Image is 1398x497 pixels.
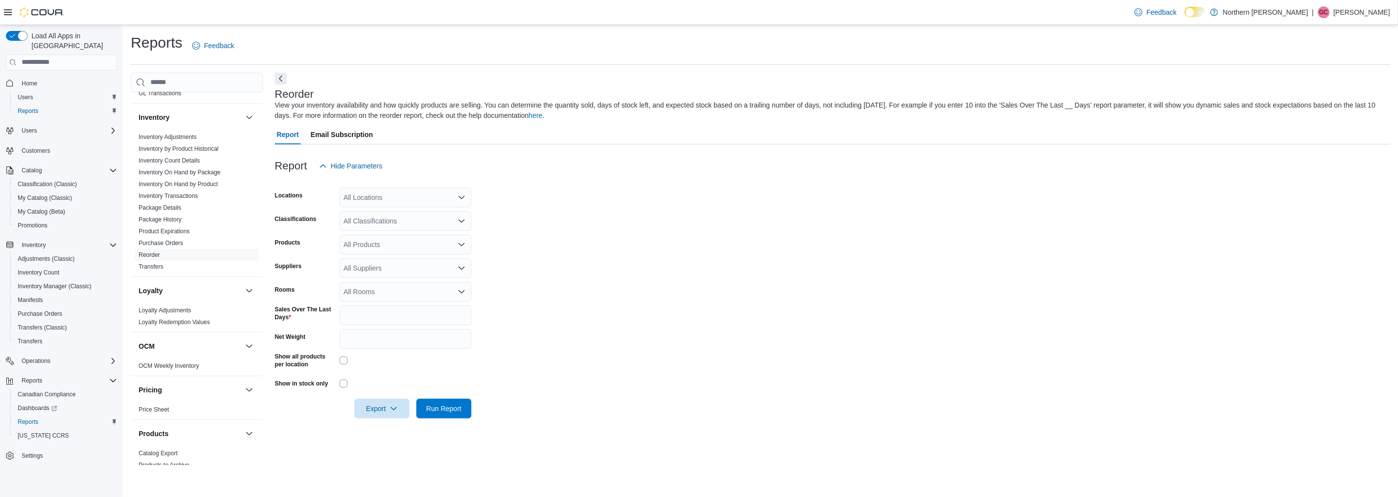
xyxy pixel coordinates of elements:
[2,374,121,387] button: Reports
[458,264,466,272] button: Open list of options
[275,286,295,294] label: Rooms
[458,241,466,248] button: Open list of options
[2,143,121,158] button: Customers
[458,288,466,296] button: Open list of options
[14,294,47,306] a: Manifests
[139,112,241,122] button: Inventory
[243,340,255,352] button: OCM
[10,279,121,293] button: Inventory Manager (Classic)
[14,308,117,320] span: Purchase Orders
[131,447,263,475] div: Products
[139,181,218,188] a: Inventory On Hand by Product
[243,111,255,123] button: Inventory
[275,192,303,199] label: Locations
[14,91,37,103] a: Users
[275,353,336,368] label: Show all products per location
[139,216,181,223] span: Package History
[275,215,317,223] label: Classifications
[458,193,466,201] button: Open list of options
[14,280,117,292] span: Inventory Manager (Classic)
[18,449,117,462] span: Settings
[14,178,81,190] a: Classification (Classic)
[14,192,117,204] span: My Catalog (Classic)
[1318,6,1330,18] div: Greg Currie
[14,105,117,117] span: Reports
[1185,7,1205,17] input: Dark Mode
[139,112,170,122] h3: Inventory
[139,204,181,211] a: Package Details
[275,160,307,172] h3: Report
[1312,6,1314,18] p: |
[6,72,117,489] nav: Complex example
[10,219,121,232] button: Promotions
[14,402,117,414] span: Dashboards
[139,286,241,296] button: Loyalty
[139,306,191,314] span: Loyalty Adjustments
[139,157,200,164] a: Inventory Count Details
[139,192,198,200] span: Inventory Transactions
[139,450,177,457] a: Catalog Export
[2,164,121,177] button: Catalog
[10,266,121,279] button: Inventory Count
[14,206,117,218] span: My Catalog (Beta)
[18,145,54,157] a: Customers
[1146,7,1176,17] span: Feedback
[1131,2,1180,22] a: Feedback
[28,31,117,51] span: Load All Apps in [GEOGRAPHIC_DATA]
[10,205,121,219] button: My Catalog (Beta)
[139,461,189,469] span: Products to Archive
[14,105,42,117] a: Reports
[18,221,48,229] span: Promotions
[14,430,117,442] span: Washington CCRS
[18,78,41,89] a: Home
[275,239,300,247] label: Products
[139,263,163,270] a: Transfers
[1185,17,1185,18] span: Dark Mode
[22,357,51,365] span: Operations
[18,404,57,412] span: Dashboards
[416,399,471,418] button: Run Report
[139,193,198,199] a: Inventory Transactions
[18,255,75,263] span: Adjustments (Classic)
[10,415,121,429] button: Reports
[139,251,160,259] span: Reorder
[18,165,46,176] button: Catalog
[426,404,462,414] span: Run Report
[139,406,169,414] span: Price Sheet
[18,77,117,89] span: Home
[331,161,382,171] span: Hide Parameters
[20,7,64,17] img: Cova
[14,322,117,333] span: Transfers (Classic)
[139,169,221,176] a: Inventory On Hand by Package
[18,239,50,251] button: Inventory
[10,334,121,348] button: Transfers
[10,191,121,205] button: My Catalog (Classic)
[139,240,183,247] a: Purchase Orders
[311,125,373,144] span: Email Subscription
[139,89,181,97] span: GL Transactions
[14,388,117,400] span: Canadian Compliance
[14,335,46,347] a: Transfers
[18,355,117,367] span: Operations
[139,462,189,469] a: Products to Archive
[10,252,121,266] button: Adjustments (Classic)
[14,430,73,442] a: [US_STATE] CCRS
[14,220,52,231] a: Promotions
[18,375,117,387] span: Reports
[18,165,117,176] span: Catalog
[139,406,169,413] a: Price Sheet
[14,322,71,333] a: Transfers (Classic)
[22,166,42,174] span: Catalog
[277,125,299,144] span: Report
[360,399,404,418] span: Export
[2,448,121,463] button: Settings
[18,107,38,115] span: Reports
[18,375,46,387] button: Reports
[275,333,305,341] label: Net Weight
[18,125,41,137] button: Users
[139,341,155,351] h3: OCM
[139,228,190,235] a: Product Expirations
[14,335,117,347] span: Transfers
[529,111,543,119] a: here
